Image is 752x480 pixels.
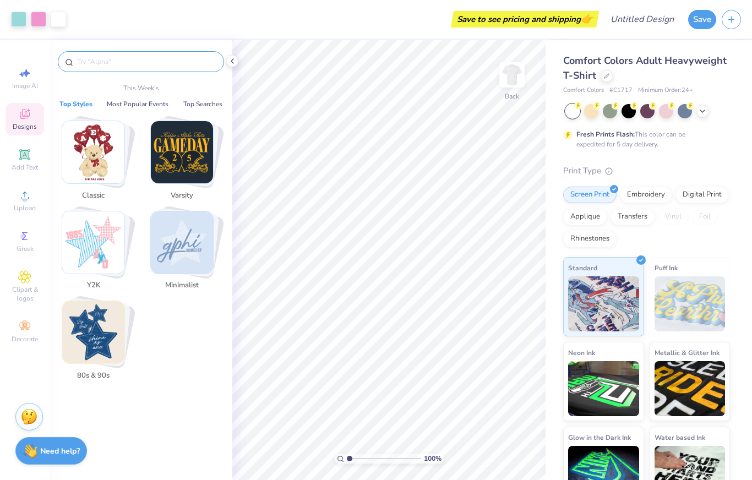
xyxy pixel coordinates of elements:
[563,231,617,247] div: Rhinestones
[505,91,519,101] div: Back
[424,454,442,463] span: 100 %
[568,432,631,443] span: Glow in the Dark Ink
[62,121,124,183] img: Classic
[144,121,227,205] button: Stack Card Button Varsity
[55,121,138,205] button: Stack Card Button Classic
[55,301,138,385] button: Stack Card Button 80s & 90s
[75,190,111,201] span: Classic
[75,280,111,291] span: Y2K
[103,99,172,110] button: Most Popular Events
[568,276,639,331] img: Standard
[568,361,639,416] img: Neon Ink
[655,347,720,358] span: Metallic & Glitter Ink
[688,10,716,29] button: Save
[12,163,38,172] span: Add Text
[655,432,705,443] span: Water based Ink
[563,54,727,82] span: Comfort Colors Adult Heavyweight T-Shirt
[123,83,159,93] p: This Week's
[13,122,37,131] span: Designs
[151,211,213,274] img: Minimalist
[576,130,635,139] strong: Fresh Prints Flash:
[62,211,124,274] img: Y2K
[568,262,597,274] span: Standard
[17,244,34,253] span: Greek
[602,8,683,30] input: Untitled Design
[576,129,712,149] div: This color can be expedited for 5 day delivery.
[581,12,593,25] span: 👉
[75,370,111,381] span: 80s & 90s
[6,285,44,303] span: Clipart & logos
[151,121,213,183] img: Varsity
[611,209,655,225] div: Transfers
[55,211,138,296] button: Stack Card Button Y2K
[655,262,678,274] span: Puff Ink
[675,187,729,203] div: Digital Print
[563,86,604,95] span: Comfort Colors
[76,56,217,67] input: Try "Alpha"
[164,190,200,201] span: Varsity
[14,204,36,212] span: Upload
[12,335,38,343] span: Decorate
[180,99,226,110] button: Top Searches
[655,361,726,416] img: Metallic & Glitter Ink
[655,276,726,331] img: Puff Ink
[658,209,689,225] div: Vinyl
[638,86,693,95] span: Minimum Order: 24 +
[609,86,633,95] span: # C1717
[563,209,607,225] div: Applique
[563,187,617,203] div: Screen Print
[563,165,730,177] div: Print Type
[40,446,80,456] strong: Need help?
[12,81,38,90] span: Image AI
[164,280,200,291] span: Minimalist
[62,301,124,363] img: 80s & 90s
[568,347,595,358] span: Neon Ink
[454,11,596,28] div: Save to see pricing and shipping
[501,64,523,86] img: Back
[56,99,96,110] button: Top Styles
[620,187,672,203] div: Embroidery
[692,209,718,225] div: Foil
[144,211,227,296] button: Stack Card Button Minimalist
